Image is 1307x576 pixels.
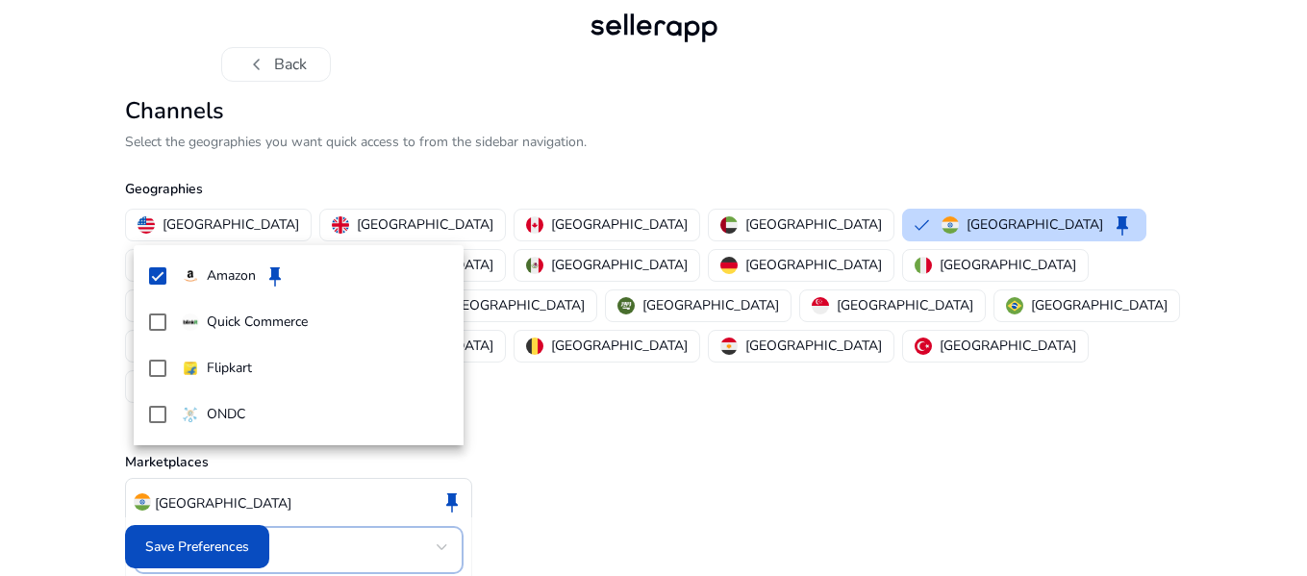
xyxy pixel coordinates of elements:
img: flipkart.svg [182,360,199,377]
img: ondc-sm.webp [182,406,199,423]
p: Quick Commerce [207,312,308,333]
p: ONDC [207,404,245,425]
p: Flipkart [207,358,252,379]
img: amazon.svg [182,267,199,285]
span: keep [264,264,287,288]
p: Amazon [207,265,256,287]
img: quick-commerce.gif [182,313,199,331]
